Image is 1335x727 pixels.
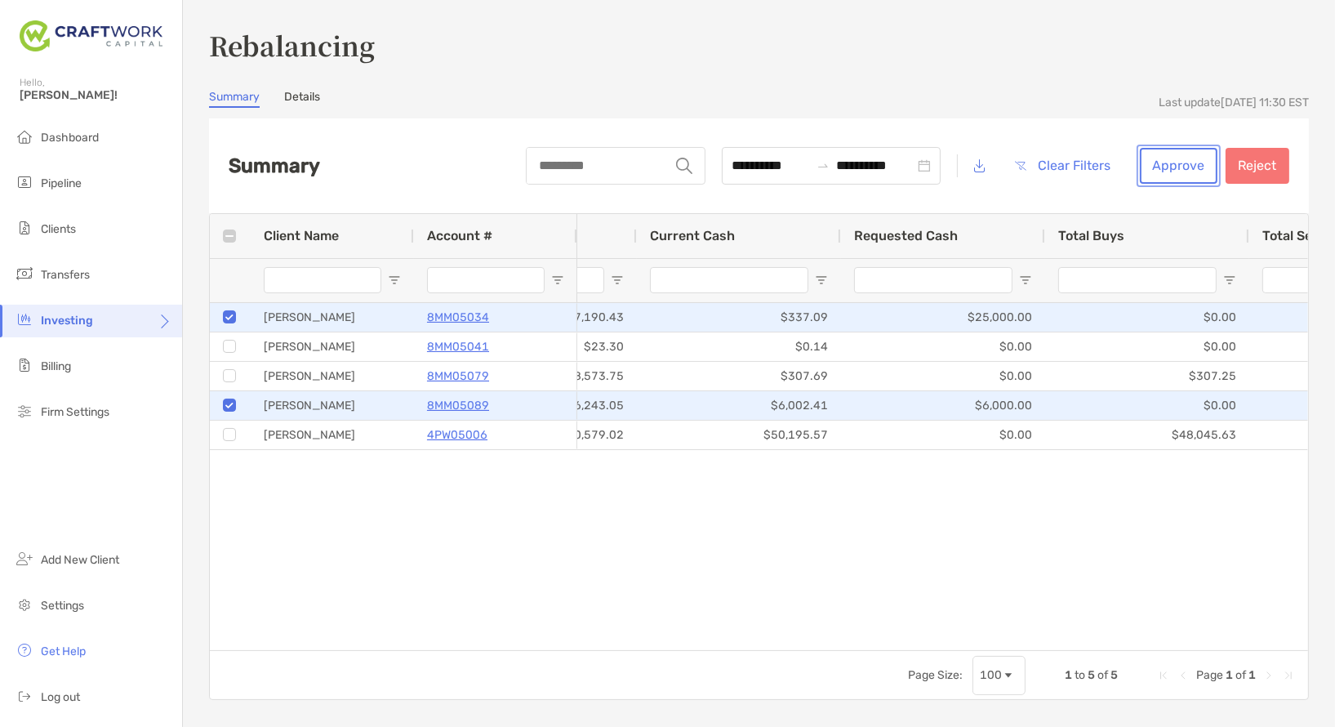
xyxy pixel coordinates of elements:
span: Current Cash [650,228,735,243]
span: 5 [1110,668,1118,682]
div: $0.00 [841,332,1045,361]
img: billing icon [15,355,34,375]
a: Details [284,90,320,108]
img: dashboard icon [15,127,34,146]
div: $307.69 [637,362,841,390]
span: Total Sells [1262,228,1326,243]
span: Page [1196,668,1223,682]
button: Open Filter Menu [611,274,624,287]
div: $6,002.41 [637,391,841,420]
div: Last Page [1282,669,1295,682]
div: Previous Page [1177,669,1190,682]
a: 8MM05079 [427,366,489,386]
span: Total Buys [1058,228,1124,243]
img: clients icon [15,218,34,238]
span: Firm Settings [41,405,109,419]
span: to [817,159,830,172]
img: button icon [1015,161,1026,171]
input: Requested Cash Filter Input [854,267,1012,293]
span: Billing [41,359,71,373]
span: Settings [41,599,84,613]
span: Account # [427,228,492,243]
div: Page Size: [908,668,963,682]
button: Reject [1226,148,1289,184]
span: Get Help [41,644,86,658]
span: 1 [1226,668,1233,682]
button: Approve [1140,148,1217,184]
span: Client Name [264,228,339,243]
div: $0.00 [1045,303,1249,332]
div: $25,000.00 [841,303,1045,332]
img: get-help icon [15,640,34,660]
span: Pipeline [41,176,82,190]
span: 1 [1065,668,1072,682]
div: [PERSON_NAME] [251,362,414,390]
div: Page Size [972,656,1026,695]
img: logout icon [15,686,34,706]
h3: Rebalancing [209,26,1309,64]
div: $0.14 [637,332,841,361]
span: 1 [1248,668,1256,682]
div: $48,045.63 [1045,421,1249,449]
a: 8MM05089 [427,395,489,416]
a: 8MM05034 [427,307,489,328]
a: 8MM05041 [427,337,489,357]
span: Transfers [41,268,90,282]
span: 5 [1088,668,1095,682]
span: Log out [41,690,80,704]
div: [PERSON_NAME] [251,332,414,361]
span: Requested Cash [854,228,958,243]
div: $0.00 [1045,391,1249,420]
span: of [1097,668,1108,682]
div: $50,195.57 [637,421,841,449]
input: Current Cash Filter Input [650,267,808,293]
img: transfers icon [15,264,34,283]
button: Clear Filters [1002,148,1124,184]
div: $6,000.00 [841,391,1045,420]
div: [PERSON_NAME] [251,421,414,449]
div: $0.00 [1045,332,1249,361]
span: Clients [41,222,76,236]
div: [PERSON_NAME] [251,391,414,420]
div: $337.09 [637,303,841,332]
span: [PERSON_NAME]! [20,88,172,102]
span: Add New Client [41,553,119,567]
div: $0.00 [841,421,1045,449]
img: settings icon [15,595,34,614]
h2: Summary [229,154,320,177]
input: Total Buys Filter Input [1058,267,1217,293]
button: Open Filter Menu [1019,274,1032,287]
div: Last update [DATE] 11:30 EST [1159,96,1309,109]
button: Open Filter Menu [388,274,401,287]
span: Dashboard [41,131,99,145]
div: [PERSON_NAME] [251,303,414,332]
img: pipeline icon [15,172,34,192]
input: Client Name Filter Input [264,267,381,293]
button: Open Filter Menu [815,274,828,287]
a: Summary [209,90,260,108]
div: $307.25 [1045,362,1249,390]
img: input icon [676,158,692,174]
img: Zoe Logo [20,7,162,65]
input: Account # Filter Input [427,267,545,293]
img: add_new_client icon [15,549,34,569]
button: Open Filter Menu [1223,274,1236,287]
span: to [1075,668,1085,682]
span: of [1235,668,1246,682]
div: 100 [980,668,1002,682]
span: swap-right [817,159,830,172]
span: Investing [41,314,93,328]
div: $0.00 [841,362,1045,390]
img: investing icon [15,310,34,329]
div: Next Page [1262,669,1275,682]
button: Open Filter Menu [551,274,564,287]
div: First Page [1157,669,1170,682]
a: 4PW05006 [427,425,487,445]
img: firm-settings icon [15,401,34,421]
